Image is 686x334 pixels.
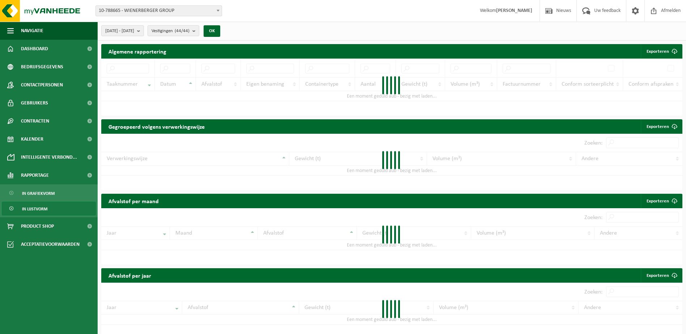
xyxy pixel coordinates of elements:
[101,268,158,282] h2: Afvalstof per jaar
[21,58,63,76] span: Bedrijfsgegevens
[105,26,134,37] span: [DATE] - [DATE]
[641,44,682,59] button: Exporteren
[641,268,682,283] a: Exporteren
[496,8,532,13] strong: [PERSON_NAME]
[22,202,47,216] span: In lijstvorm
[21,148,77,166] span: Intelligente verbond...
[204,25,220,37] button: OK
[96,6,222,16] span: 10-788665 - WIENERBERGER GROUP
[641,194,682,208] a: Exporteren
[95,5,222,16] span: 10-788665 - WIENERBERGER GROUP
[152,26,189,37] span: Vestigingen
[21,94,48,112] span: Gebruikers
[101,119,212,133] h2: Gegroepeerd volgens verwerkingswijze
[148,25,199,36] button: Vestigingen(44/44)
[101,44,174,59] h2: Algemene rapportering
[21,76,63,94] span: Contactpersonen
[101,194,166,208] h2: Afvalstof per maand
[21,130,43,148] span: Kalender
[641,119,682,134] a: Exporteren
[21,235,80,253] span: Acceptatievoorwaarden
[2,202,96,215] a: In lijstvorm
[22,187,55,200] span: In grafiekvorm
[2,186,96,200] a: In grafiekvorm
[101,25,144,36] button: [DATE] - [DATE]
[21,217,54,235] span: Product Shop
[21,40,48,58] span: Dashboard
[21,22,43,40] span: Navigatie
[21,112,49,130] span: Contracten
[21,166,49,184] span: Rapportage
[175,29,189,33] count: (44/44)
